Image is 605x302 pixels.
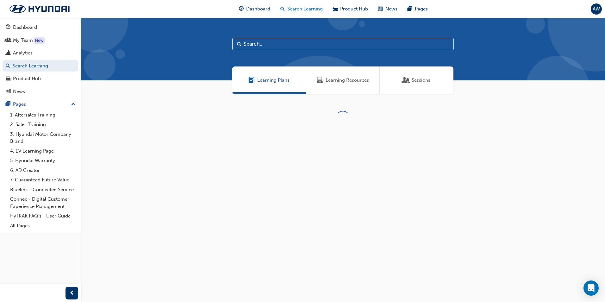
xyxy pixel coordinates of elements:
div: Analytics [13,49,33,57]
a: Analytics [3,47,78,59]
span: guage-icon [239,5,244,13]
a: 3. Hyundai Motor Company Brand [8,129,78,146]
button: Pages [3,98,78,110]
span: Learning Resources [317,77,323,84]
a: pages-iconPages [402,3,433,16]
a: car-iconProduct Hub [328,3,373,16]
span: news-icon [378,5,383,13]
span: Learning Resources [326,77,369,84]
a: 2. Sales Training [8,120,78,129]
span: pages-icon [408,5,412,13]
a: 1. Aftersales Training [8,110,78,120]
span: AW [593,5,600,13]
img: Trak [3,2,76,16]
div: My Team [13,37,33,44]
input: Search... [232,38,454,50]
a: search-iconSearch Learning [275,3,328,16]
div: Dashboard [13,24,37,31]
a: All Pages [8,221,78,231]
div: Pages [13,101,26,108]
span: News [385,5,397,13]
span: Dashboard [246,5,270,13]
a: Connex - Digital Customer Experience Management [8,194,78,211]
span: news-icon [6,89,10,95]
span: prev-icon [70,289,74,297]
span: guage-icon [6,25,10,30]
span: Search [237,41,241,48]
span: Product Hub [340,5,368,13]
a: 7. Guaranteed Future Value [8,175,78,185]
a: 6. AD Creator [8,166,78,175]
span: Learning Plans [257,77,290,84]
a: News [3,86,78,98]
a: guage-iconDashboard [234,3,275,16]
button: AW [591,3,602,15]
span: Search Learning [287,5,323,13]
span: search-icon [6,63,10,69]
div: Tooltip anchor [34,37,45,44]
span: up-icon [71,100,76,109]
a: news-iconNews [373,3,402,16]
a: My Team [3,35,78,46]
span: search-icon [280,5,285,13]
a: SessionsSessions [380,66,453,94]
a: Learning ResourcesLearning Resources [306,66,380,94]
a: 5. Hyundai Warranty [8,156,78,166]
div: News [13,88,25,95]
div: Open Intercom Messenger [583,280,599,296]
a: Product Hub [3,73,78,85]
button: DashboardMy TeamAnalyticsSearch LearningProduct HubNews [3,20,78,98]
a: Search Learning [3,60,78,72]
span: Sessions [403,77,409,84]
span: car-icon [6,76,10,82]
a: Bluelink - Connected Service [8,185,78,195]
span: Pages [415,5,428,13]
a: Dashboard [3,22,78,33]
a: 4. EV Learning Page [8,146,78,156]
a: HyTRAK FAQ's - User Guide [8,211,78,221]
span: Learning Plans [248,77,255,84]
span: car-icon [333,5,338,13]
span: Sessions [412,77,430,84]
a: Learning PlansLearning Plans [232,66,306,94]
span: chart-icon [6,50,10,56]
span: pages-icon [6,102,10,107]
span: people-icon [6,38,10,43]
div: Product Hub [13,75,41,82]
